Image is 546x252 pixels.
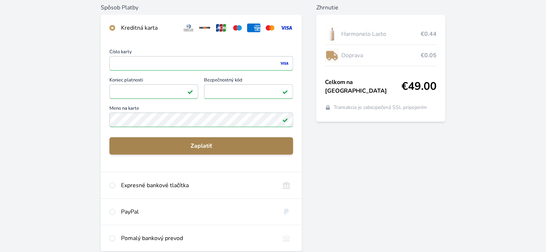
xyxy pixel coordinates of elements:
[325,78,402,95] span: Celkom na [GEOGRAPHIC_DATA]
[115,142,287,150] span: Zaplatiť
[280,24,293,32] img: visa.svg
[109,113,293,127] input: Meno na kartePole je platné
[121,24,176,32] div: Kreditná karta
[109,137,293,155] button: Zaplatiť
[109,106,293,113] span: Meno na karte
[101,3,302,12] h6: Spôsob Platby
[204,78,293,84] span: Bezpečnostný kód
[121,234,274,243] div: Pomalý bankový prevod
[342,30,421,38] span: Harmonelo Lacto
[421,51,437,60] span: €0.05
[282,117,288,123] img: Pole je platné
[207,87,289,97] iframe: Iframe pre bezpečnostný kód
[279,60,289,67] img: visa
[231,24,244,32] img: maestro.svg
[214,24,228,32] img: jcb.svg
[325,46,339,64] img: delivery-lo.png
[121,181,274,190] div: Expresné bankové tlačítka
[342,51,421,60] span: Doprava
[113,87,195,97] iframe: Iframe pre deň vypršania platnosti
[421,30,437,38] span: €0.44
[113,58,290,68] iframe: Iframe pre číslo karty
[109,78,198,84] span: Koniec platnosti
[280,207,293,216] img: paypal.svg
[282,89,288,94] img: Pole je platné
[263,24,277,32] img: mc.svg
[198,24,212,32] img: discover.svg
[280,234,293,243] img: bankTransfer_IBAN.svg
[325,25,339,43] img: CLEAN_LACTO_se_stinem_x-hi-lo.jpg
[280,181,293,190] img: onlineBanking_SK.svg
[401,80,437,93] span: €49.00
[121,207,274,216] div: PayPal
[334,104,427,111] span: Transakcia je zabezpečená SSL pripojením
[247,24,261,32] img: amex.svg
[109,50,293,56] span: Číslo karty
[316,3,446,12] h6: Zhrnutie
[187,89,193,94] img: Pole je platné
[182,24,195,32] img: diners.svg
